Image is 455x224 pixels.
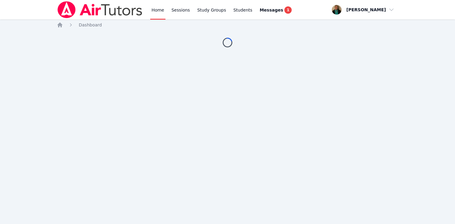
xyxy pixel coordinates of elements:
[57,22,398,28] nav: Breadcrumb
[260,7,283,13] span: Messages
[284,6,292,14] span: 1
[79,22,102,28] a: Dashboard
[57,1,143,18] img: Air Tutors
[79,22,102,27] span: Dashboard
